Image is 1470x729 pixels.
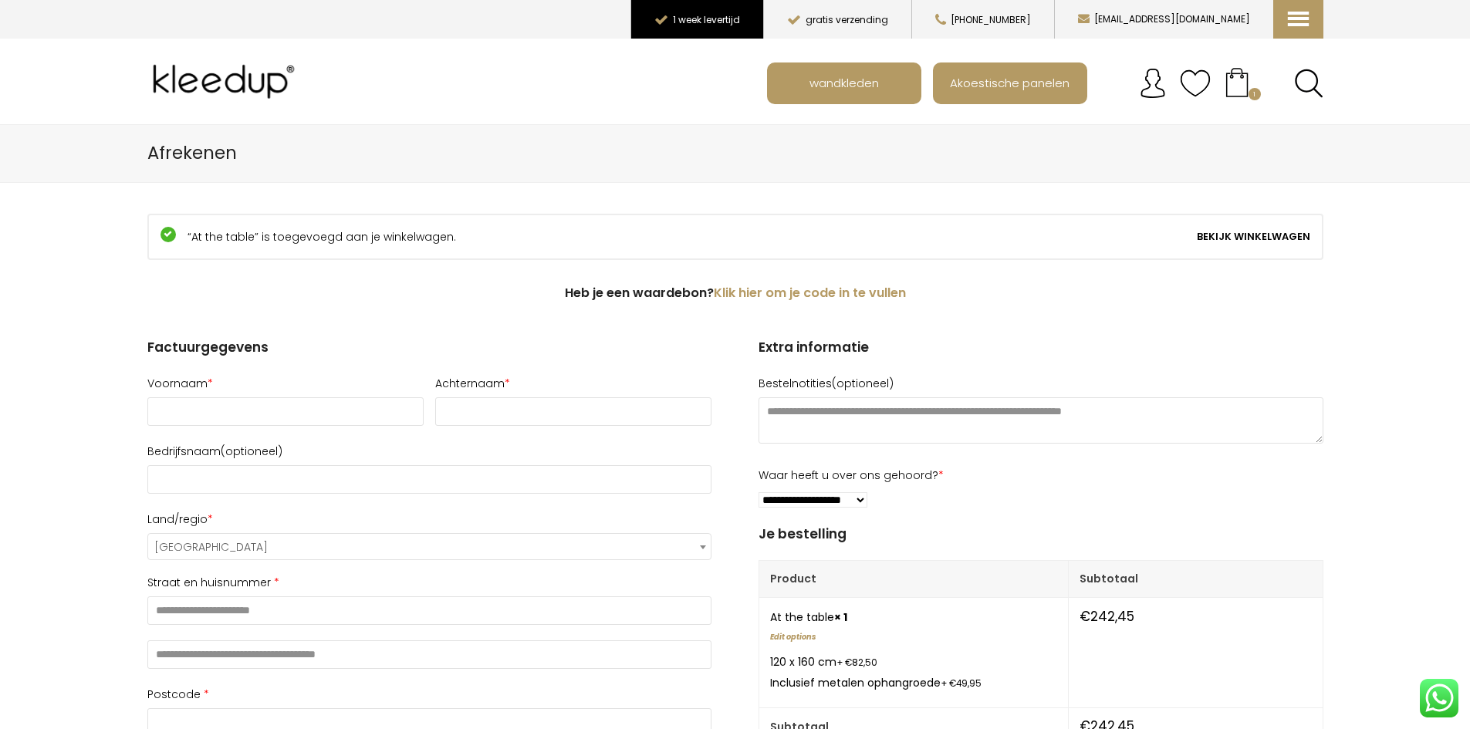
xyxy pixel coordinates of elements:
[147,572,712,592] label: Straat en huisnummer
[770,673,1057,694] p: Inclusief metalen ophangroede
[147,684,712,704] label: Postcode
[1249,88,1261,100] span: 1
[147,140,237,165] span: Afrekenen
[1197,227,1310,247] a: Bekijk winkelwagen
[435,373,711,393] label: Achternaam
[147,338,712,358] h3: Factuurgegevens
[1294,69,1323,98] a: Search
[770,627,1057,647] a: Edit options
[148,534,711,561] span: Nederland
[1137,68,1168,99] img: account.svg
[767,62,1335,104] nav: Main menu
[147,214,1323,260] div: “At the table” is toegevoegd aan je winkelwagen.
[1180,68,1211,99] img: verlanglijstje.svg
[759,373,1323,393] label: Bestelnotities
[147,283,1323,322] div: Heb je een waardebon?
[147,441,712,461] label: Bedrijfsnaam
[759,560,1068,598] th: Product
[769,64,920,103] a: wandkleden
[801,68,887,97] span: wandkleden
[834,609,847,625] strong: × 1
[941,68,1078,97] span: Akoestische panelen
[147,373,424,393] label: Voornaam
[1068,560,1323,598] th: Subtotaal
[221,444,282,459] span: (optioneel)
[759,465,1323,485] label: Waar heeft u over ons gehoord?
[714,284,906,302] a: Voer je waardebon code in
[1211,62,1263,101] a: 1
[759,598,1068,707] td: At the table
[934,64,1086,103] a: Akoestische panelen
[147,51,306,113] img: Kleedup
[836,656,877,669] span: + €82,50
[1080,607,1134,626] bdi: 242,45
[147,533,712,560] span: Land/regio
[759,338,1323,358] h3: Extra informatie
[770,652,1057,673] p: 120 x 160 cm
[759,525,1323,545] h3: Je bestelling
[1080,607,1090,626] span: €
[832,376,894,391] span: (optioneel)
[147,509,712,529] label: Land/regio
[941,677,982,690] span: + €49,95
